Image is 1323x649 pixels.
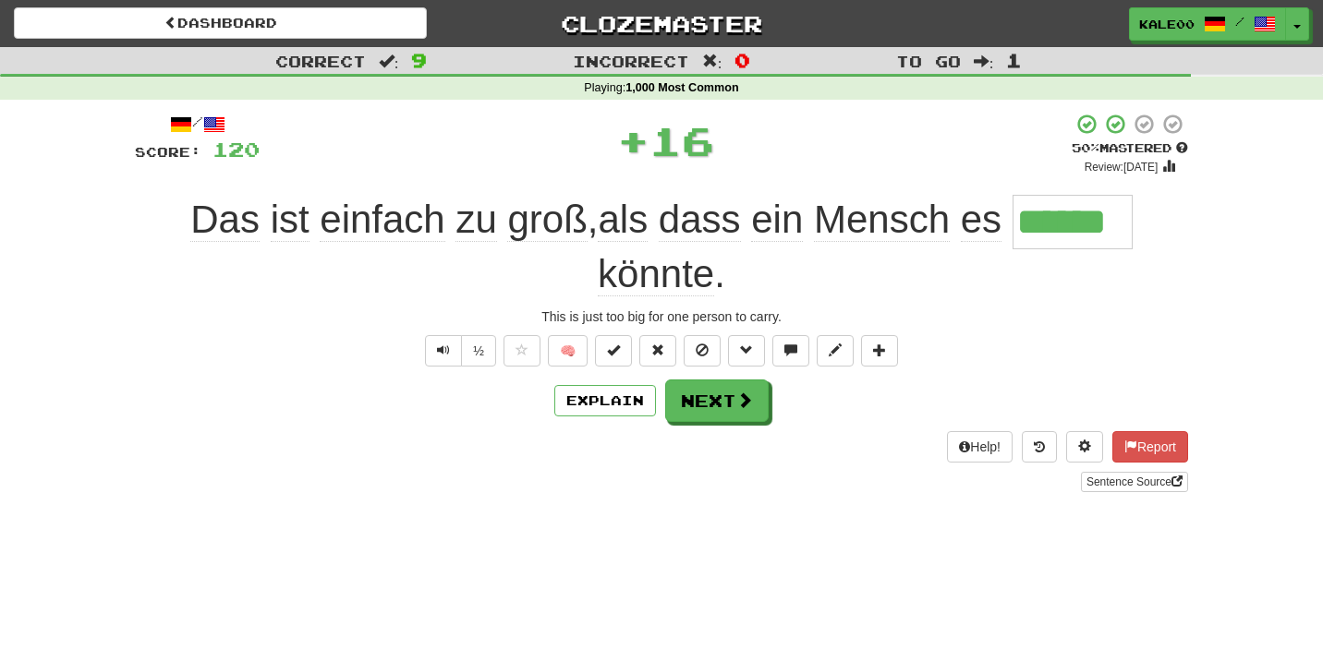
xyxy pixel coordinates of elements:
[814,198,950,242] span: Mensch
[1139,16,1195,32] span: kale00
[554,385,656,416] button: Explain
[728,335,765,367] button: Grammar (alt+g)
[425,335,462,367] button: Play sentence audio (ctl+space)
[271,198,310,242] span: ist
[1022,431,1057,463] button: Round history (alt+y)
[598,252,725,296] span: .
[411,49,427,71] span: 9
[772,335,809,367] button: Discuss sentence (alt+u)
[1072,140,1188,157] div: Mastered
[548,335,588,367] button: 🧠
[598,198,648,242] span: als
[455,7,868,40] a: Clozemaster
[896,52,961,70] span: To go
[734,49,750,71] span: 0
[595,335,632,367] button: Set this sentence to 100% Mastered (alt+m)
[659,198,741,242] span: dass
[320,198,444,242] span: einfach
[190,198,1012,241] span: ,
[649,117,714,163] span: 16
[1112,431,1188,463] button: Report
[861,335,898,367] button: Add to collection (alt+a)
[625,81,738,94] strong: 1,000 Most Common
[421,335,496,367] div: Text-to-speech controls
[573,52,689,70] span: Incorrect
[617,113,649,168] span: +
[947,431,1013,463] button: Help!
[1129,7,1286,41] a: kale00 /
[974,54,994,69] span: :
[1072,140,1099,155] span: 50 %
[379,54,399,69] span: :
[1235,15,1244,28] span: /
[702,54,722,69] span: :
[684,335,721,367] button: Ignore sentence (alt+i)
[507,198,587,242] span: groß
[1081,472,1188,492] a: Sentence Source
[461,335,496,367] button: ½
[190,198,260,242] span: Das
[135,307,1188,326] div: This is just too big for one person to carry.
[212,138,260,161] span: 120
[665,379,769,422] button: Next
[751,198,803,242] span: ein
[817,335,854,367] button: Edit sentence (alt+d)
[455,198,496,242] span: zu
[961,198,1001,242] span: es
[135,113,260,136] div: /
[504,335,540,367] button: Favorite sentence (alt+f)
[598,252,714,296] span: könnte
[14,7,427,39] a: Dashboard
[1085,161,1159,174] small: Review: [DATE]
[1006,49,1022,71] span: 1
[275,52,366,70] span: Correct
[135,144,201,160] span: Score:
[639,335,676,367] button: Reset to 0% Mastered (alt+r)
